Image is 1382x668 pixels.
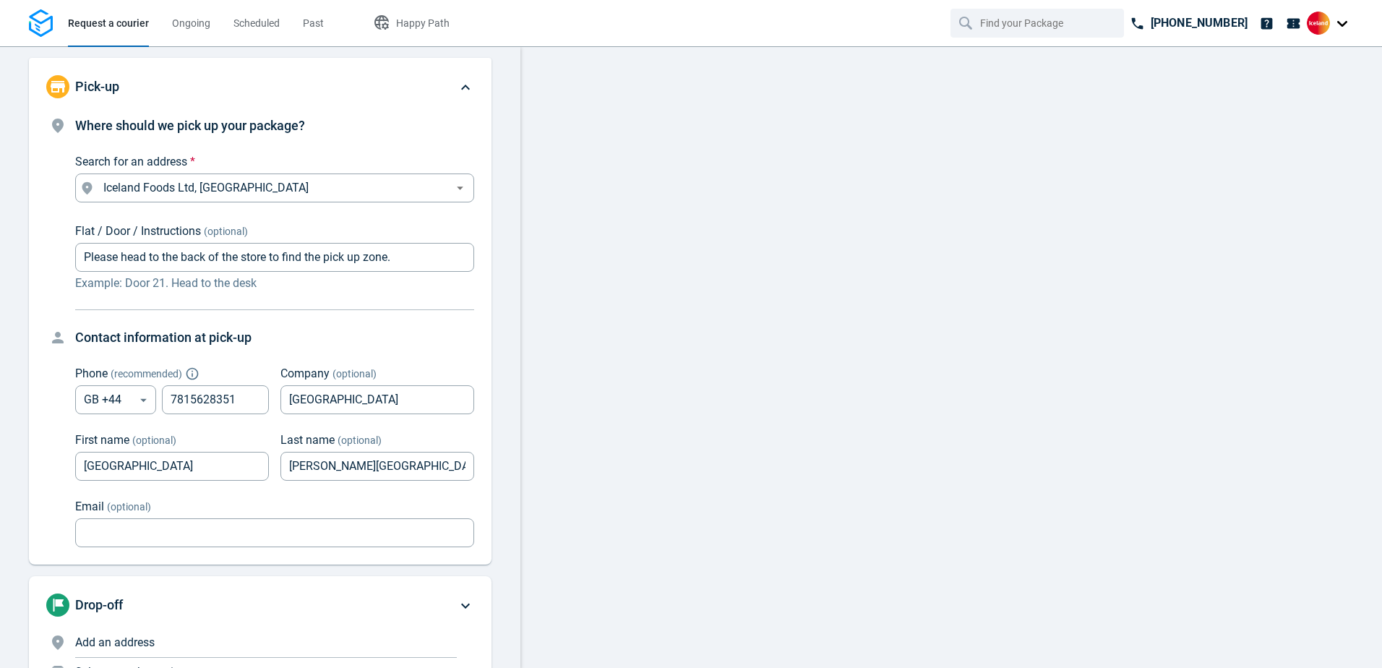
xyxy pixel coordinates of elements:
span: (optional) [332,368,377,380]
span: Scheduled [233,17,280,29]
a: [PHONE_NUMBER] [1124,9,1253,38]
div: Pick-up [29,116,492,565]
span: Company [280,367,330,380]
div: Pick-up [29,58,492,116]
input: Find your Package [980,9,1097,37]
span: Past [303,17,324,29]
span: Last name [280,433,335,447]
span: Pick-up [75,79,119,94]
h4: Contact information at pick-up [75,327,474,348]
p: [PHONE_NUMBER] [1151,14,1248,32]
button: Explain "Recommended" [188,369,197,378]
span: (optional) [132,434,176,446]
span: Ongoing [172,17,210,29]
span: Where should we pick up your package? [75,118,305,133]
div: GB +44 [75,385,156,414]
p: Example: Door 21. Head to the desk [75,275,474,292]
span: Email [75,500,104,513]
span: Flat / Door / Instructions [75,224,201,238]
span: Happy Path [396,17,450,29]
span: Request a courier [68,17,149,29]
span: First name [75,433,129,447]
img: Logo [29,9,53,38]
img: Client [1307,12,1330,35]
span: Drop-off [75,597,123,612]
span: (optional) [107,501,151,513]
span: (optional) [338,434,382,446]
span: Phone [75,367,108,380]
span: Add an address [75,635,155,649]
span: Search for an address [75,155,187,168]
span: ( recommended ) [111,368,182,380]
span: (optional) [204,226,248,237]
button: Open [451,179,469,197]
